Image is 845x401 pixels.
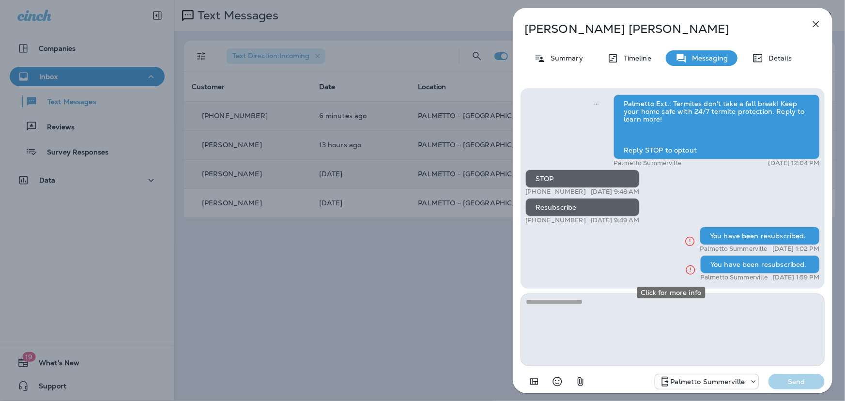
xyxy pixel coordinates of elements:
p: Palmetto Summerville [700,245,768,253]
p: [DATE] 9:49 AM [591,216,640,224]
p: Summary [546,54,583,62]
span: Sent [594,99,599,108]
p: Details [764,54,792,62]
p: [DATE] 9:48 AM [591,188,640,196]
p: [DATE] 12:04 PM [768,159,820,167]
button: Select an emoji [548,372,567,391]
p: Palmetto Summerville [700,274,768,281]
button: Click for more info [681,260,700,280]
div: STOP [525,170,640,188]
p: Timeline [619,54,651,62]
p: [DATE] 1:02 PM [772,245,820,253]
div: You have been resubscribed. [700,227,820,245]
button: Click for more info [680,231,700,251]
div: Click for more info [637,287,706,298]
div: +1 (843) 594-2691 [655,376,759,387]
p: Palmetto Summerville [614,159,681,167]
div: Resubscribe [525,198,640,216]
p: [DATE] 1:59 PM [773,274,820,281]
p: [PHONE_NUMBER] [525,188,586,196]
p: [PHONE_NUMBER] [525,216,586,224]
p: Palmetto Summerville [671,378,745,386]
div: Palmetto Ext.: Termites don't take a fall break! Keep your home safe with 24/7 termite protection... [614,94,820,159]
div: You have been resubscribed. [700,255,820,274]
button: Add in a premade template [524,372,544,391]
p: Messaging [687,54,728,62]
p: [PERSON_NAME] [PERSON_NAME] [524,22,789,36]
